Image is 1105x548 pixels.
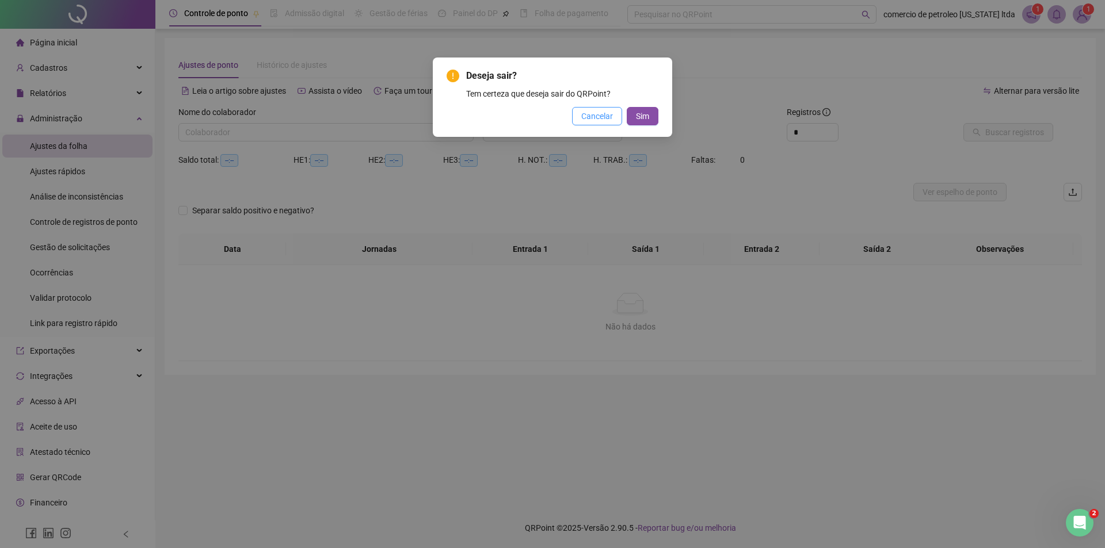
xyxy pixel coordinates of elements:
[572,107,622,125] button: Cancelar
[1089,509,1099,518] span: 2
[581,110,613,122] span: Cancelar
[447,70,459,82] span: exclamation-circle
[636,110,649,122] span: Sim
[466,87,658,100] div: Tem certeza que deseja sair do QRPoint?
[466,69,658,83] span: Deseja sair?
[1066,509,1093,536] iframe: Intercom live chat
[627,107,658,125] button: Sim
